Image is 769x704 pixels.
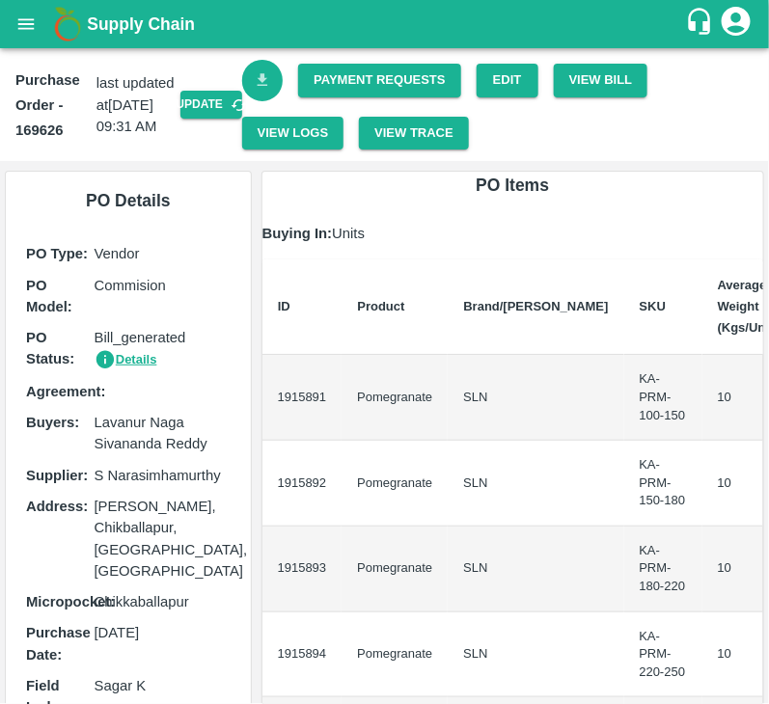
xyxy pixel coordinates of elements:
[15,68,242,143] div: last updated at [DATE] 09:31 AM
[262,527,343,612] td: 1915893
[21,187,235,214] h6: PO Details
[262,355,343,441] td: 1915891
[15,72,80,138] b: Purchase Order - 169626
[95,465,231,486] p: S Narasimhamurthy
[624,355,702,441] td: KA-PRM-100-150
[95,349,157,371] button: Details
[95,496,231,582] p: [PERSON_NAME], Chikballapur, [GEOGRAPHIC_DATA], [GEOGRAPHIC_DATA]
[624,441,702,527] td: KA-PRM-150-180
[180,91,242,119] button: Update
[298,64,461,97] a: Payment Requests
[26,278,72,314] b: PO Model :
[26,415,79,430] b: Buyers :
[95,675,231,696] p: Sagar K
[262,612,343,698] td: 1915894
[26,468,88,483] b: Supplier :
[262,223,763,244] p: Units
[262,172,763,199] h6: PO Items
[448,527,623,612] td: SLN
[448,441,623,527] td: SLN
[48,5,87,43] img: logo
[554,64,648,97] button: View Bill
[448,355,623,441] td: SLN
[95,327,231,371] p: Bill_generated
[342,527,448,612] td: Pomegranate
[719,4,754,44] div: account of current user
[262,441,343,527] td: 1915892
[95,243,231,264] p: Vendor
[448,612,623,698] td: SLN
[95,412,231,455] p: Lavanur Naga Sivananda Reddy
[342,355,448,441] td: Pomegranate
[26,246,88,261] b: PO Type :
[4,2,48,46] button: open drawer
[26,499,88,514] b: Address :
[95,591,231,612] p: Chikkaballapur
[262,226,333,241] b: Buying In:
[87,11,685,38] a: Supply Chain
[640,299,666,313] b: SKU
[357,299,404,313] b: Product
[242,117,344,150] button: View Logs
[26,594,115,609] b: Micropocket :
[463,299,608,313] b: Brand/[PERSON_NAME]
[477,64,538,97] a: Edit
[624,527,702,612] td: KA-PRM-180-220
[87,14,195,34] b: Supply Chain
[26,330,74,366] b: PO Status :
[278,299,290,313] b: ID
[95,275,231,296] p: Commision
[95,622,231,643] p: [DATE]
[26,625,91,662] b: Purchase Date :
[342,612,448,698] td: Pomegranate
[624,612,702,698] td: KA-PRM-220-250
[26,384,105,399] b: Agreement:
[359,117,469,150] button: View Trace
[342,441,448,527] td: Pomegranate
[242,60,284,101] a: Download Bill
[685,7,719,41] div: customer-support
